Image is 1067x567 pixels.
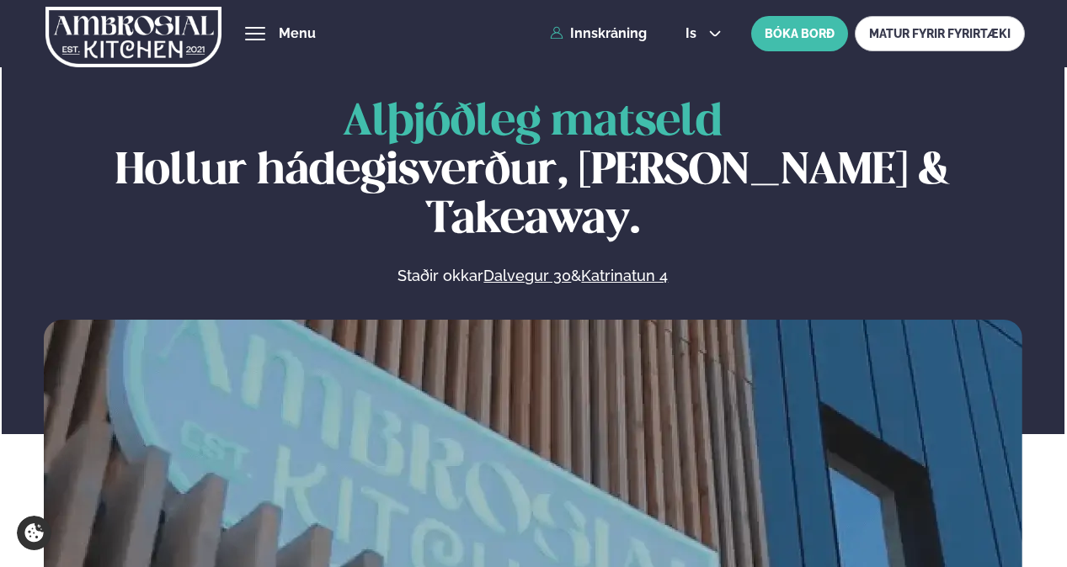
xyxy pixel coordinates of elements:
[855,16,1025,51] a: MATUR FYRIR FYRIRTÆKI
[672,27,735,40] button: is
[483,266,571,286] a: Dalvegur 30
[581,266,668,286] a: Katrinatun 4
[17,516,51,550] a: Cookie settings
[343,102,723,144] span: Alþjóðleg matseld
[550,26,647,41] a: Innskráning
[45,3,221,72] img: logo
[751,16,848,51] button: BÓKA BORÐ
[215,266,851,286] p: Staðir okkar &
[44,98,1023,245] h1: Hollur hádegisverður, [PERSON_NAME] & Takeaway.
[686,27,702,40] span: is
[245,24,265,44] button: hamburger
